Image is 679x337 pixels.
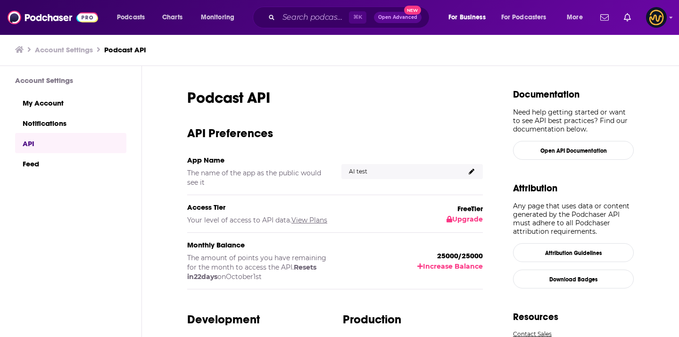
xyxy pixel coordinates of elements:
[513,243,634,262] a: Attribution Guidelines
[567,11,583,24] span: More
[117,11,145,24] span: Podcasts
[349,11,366,24] span: ⌘ K
[15,133,126,153] a: API
[646,7,667,28] span: Logged in as LowerStreet
[187,312,328,327] h3: Development
[104,45,146,54] a: Podcast API
[447,215,483,223] button: Upgrade
[513,311,634,323] h1: Resources
[201,11,234,24] span: Monitoring
[646,7,667,28] button: Show profile menu
[513,141,634,160] a: Open API Documentation
[378,15,417,20] span: Open Advanced
[187,215,330,225] h5: Your level of access to API data.
[187,89,483,107] h1: Podcast API
[35,45,93,54] a: Account Settings
[620,9,635,25] a: Show notifications dropdown
[646,7,667,28] img: User Profile
[501,11,547,24] span: For Podcasters
[262,7,439,28] div: Search podcasts, credits, & more...
[194,10,247,25] button: open menu
[448,11,486,24] span: For Business
[187,126,483,140] h3: API Preferences
[15,153,126,173] a: Feed
[291,216,327,224] a: View Plans
[495,10,560,25] button: open menu
[187,203,330,212] h5: Access Tier
[15,113,126,133] a: Notifications
[156,10,188,25] a: Charts
[162,11,182,24] span: Charts
[187,156,330,164] h5: App Name
[15,92,126,113] a: My Account
[560,10,595,25] button: open menu
[187,253,330,281] h5: The amount of points you have remaining for the month to access the API. on October 1st
[513,202,634,236] p: Any page that uses data or content generated by the Podchaser API must adhere to all Podchaser at...
[437,251,483,260] p: 25000 / 25000
[417,262,483,271] button: Increase Balance
[110,10,157,25] button: open menu
[513,182,634,194] h1: Attribution
[447,204,483,213] p: Free Tier
[8,8,98,26] img: Podchaser - Follow, Share and Rate Podcasts
[187,240,330,249] h5: Monthly Balance
[442,10,497,25] button: open menu
[15,76,126,85] h3: Account Settings
[596,9,613,25] a: Show notifications dropdown
[349,168,460,175] p: AI test
[404,6,421,15] span: New
[187,168,330,187] h5: The name of the app as the public would see it
[343,312,483,327] h3: Production
[279,10,349,25] input: Search podcasts, credits, & more...
[374,12,422,23] button: Open AdvancedNew
[513,108,634,133] p: Need help getting started or want to see API best practices? Find our documentation below.
[513,89,634,100] h1: Documentation
[513,270,634,288] a: Download Badges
